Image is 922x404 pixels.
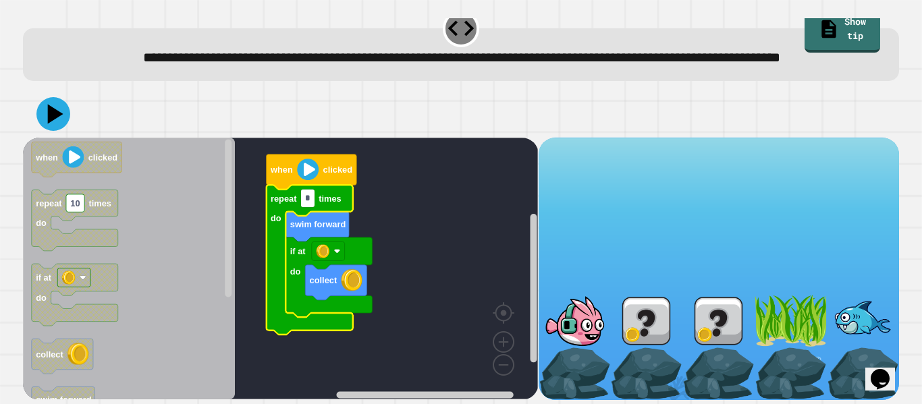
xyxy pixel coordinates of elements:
text: repeat [36,198,62,208]
text: if at [36,272,51,283]
text: times [89,198,111,208]
text: repeat [271,194,297,204]
text: do [271,213,281,223]
text: when [35,152,58,163]
text: do [36,293,47,303]
text: swim forward [290,219,346,229]
text: do [36,218,47,228]
text: clicked [88,152,117,163]
text: 10 [71,198,80,208]
text: collect [36,349,63,359]
iframe: chat widget [865,350,909,391]
text: when [270,165,293,175]
text: clicked [323,165,352,175]
text: times [319,194,341,204]
div: Blockly Workspace [23,138,538,399]
text: do [290,266,301,277]
a: Show tip [805,7,880,53]
text: collect [310,275,337,285]
text: if at [290,246,306,256]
